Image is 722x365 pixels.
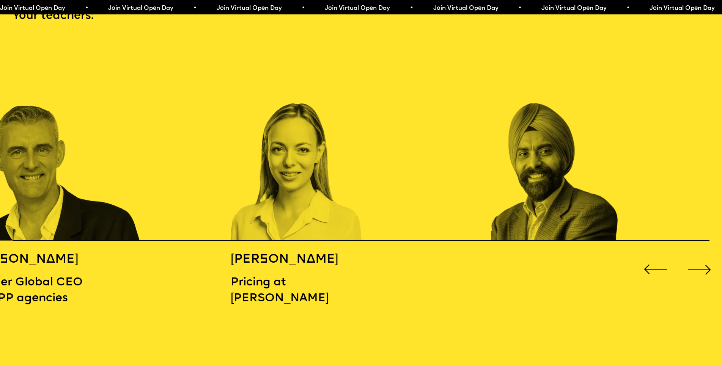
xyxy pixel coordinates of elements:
[85,5,88,11] span: •
[231,39,404,241] div: 4 / 16
[491,39,664,241] div: 5 / 16
[685,255,714,284] div: Next slide
[301,5,305,11] span: •
[193,5,197,11] span: •
[641,255,670,284] div: Previous slide
[410,5,413,11] span: •
[518,5,521,11] span: •
[13,8,709,24] p: Your teachers:
[231,252,404,268] h5: [PERSON_NAME]
[626,5,630,11] span: •
[231,275,404,307] p: Pricing at [PERSON_NAME]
